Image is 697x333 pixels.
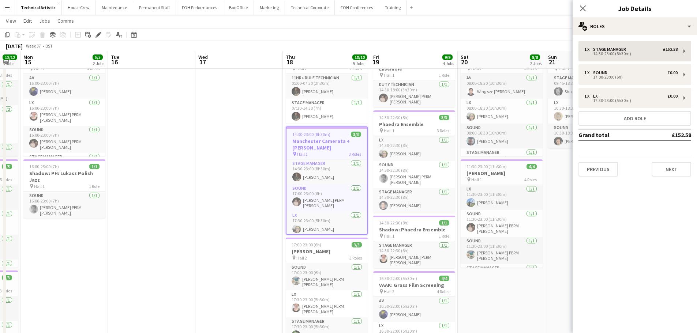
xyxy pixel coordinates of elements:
app-card-role: 11hr+ Rule Technician1/105:00-07:30 (2h30m)[PERSON_NAME] [286,74,368,99]
span: 17 [197,58,208,66]
span: Fri [373,54,379,60]
app-card-role: LX1/111:30-23:00 (11h30m)[PERSON_NAME] [461,185,543,210]
h3: Job Details [573,4,697,13]
app-card-role: AV1/116:00-23:00 (7h)[PERSON_NAME] [23,74,105,99]
span: Sat [461,54,469,60]
span: Hall 2 [384,289,394,294]
app-card-role: AV1/116:30-22:00 (5h30m)[PERSON_NAME] [373,297,455,322]
a: Comms [55,16,77,26]
span: Thu [286,54,295,60]
div: 1 x [584,94,593,99]
h3: Manchester Camerata + [PERSON_NAME] [286,138,367,151]
h3: Phaedra Ensemble [373,121,455,128]
div: 3 Jobs [3,61,17,66]
app-card-role: LX1/114:30-22:30 (8h)[PERSON_NAME] [373,136,455,161]
span: 16:30-22:00 (5h30m) [379,276,417,281]
span: 14:30-23:00 (8h30m) [292,132,330,137]
span: Hall 1 [384,128,394,133]
button: Technical Artistic [15,0,62,15]
app-card-role: LX1/117:30-23:00 (5h30m)[PERSON_NAME] PERM [PERSON_NAME] [286,290,368,317]
app-job-card: 14:30-18:00 (3h30m)1/1Duty Tech: Phaedra Ensemble Hall 11 RoleDuty Technician1/114:30-18:00 (3h30... [373,48,455,107]
h3: Shadow: PH: Lukasz Polish Jazz [23,170,105,183]
h3: VAAK: Grass Film Screening [373,282,455,288]
span: 5/5 [2,164,12,169]
span: Comms [57,18,74,24]
div: 1 x [584,47,593,52]
span: 3/3 [351,132,361,137]
div: 4 Jobs [443,61,454,66]
span: 3 Roles [349,255,362,261]
app-card-role: Stage Manager1/114:30-23:00 (8h30m)[PERSON_NAME] [286,159,367,184]
app-job-card: 11:30-23:00 (11h30m)4/4[PERSON_NAME] Hall 14 RolesLX1/111:30-23:00 (11h30m)[PERSON_NAME]Sound1/11... [461,159,543,268]
span: Hall 1 [34,183,45,189]
span: 3/3 [439,115,449,120]
a: Jobs [36,16,53,26]
app-card-role: LX1/110:30-18:30 (8h)[PERSON_NAME] [548,99,630,124]
td: Grand total [578,129,648,141]
span: 12/12 [3,54,17,60]
a: View [3,16,19,26]
span: Week 37 [24,43,42,49]
app-job-card: 05:00-14:30 (9h30m)2/2[PERSON_NAME] rehearsal Hall 22 Roles11hr+ Rule Technician1/105:00-07:30 (2... [286,48,368,124]
span: 4/4 [439,276,449,281]
span: Hall 1 [384,72,394,78]
button: Marketing [254,0,285,15]
app-job-card: 16:00-23:15 (7h15m)4/4PH: Lukasz Polish Jazz Hall 14 RolesAV1/116:00-23:00 (7h)[PERSON_NAME]LX1/1... [23,48,105,156]
div: Roles [573,18,697,35]
span: 14:30-22:30 (8h) [379,115,409,120]
button: FOH Conferences [335,0,379,15]
span: 8/8 [530,54,540,60]
span: 20 [460,58,469,66]
button: Maintenance [96,0,133,15]
app-card-role: Stage Manager1/107:30-14:30 (7h)[PERSON_NAME] [286,99,368,124]
span: 14:30-22:30 (8h) [379,220,409,226]
app-card-role: Sound1/108:00-18:30 (10h30m)[PERSON_NAME] [461,124,543,148]
span: 5/5 [93,54,103,60]
span: Edit [23,18,32,24]
span: 4 Roles [437,289,449,294]
button: Training [379,0,407,15]
span: 15 [22,58,33,66]
h3: Shadow: Phaedra Ensemble [373,226,455,233]
span: 1 Role [439,233,449,239]
app-card-role: Sound1/111:30-23:00 (11h30m)[PERSON_NAME] PERM [PERSON_NAME] [461,210,543,237]
span: 1 Role [89,183,100,189]
span: 1/1 [89,164,100,169]
button: Technical Corporate [285,0,335,15]
div: Sound [593,70,610,75]
div: 2 Jobs [93,61,104,66]
div: 14:30-23:00 (8h30m) [584,52,678,56]
div: 17:00-23:00 (6h) [584,75,678,79]
span: 19 [372,58,379,66]
span: Hall 1 [471,177,482,182]
span: Tue [111,54,119,60]
span: 16:00-23:00 (7h) [29,164,59,169]
app-card-role: Sound1/117:00-23:00 (6h)[PERSON_NAME] PERM [PERSON_NAME] [286,263,368,290]
span: 18 [285,58,295,66]
h3: [PERSON_NAME] [286,248,368,255]
app-card-role: Duty Technician1/114:30-18:00 (3h30m)[PERSON_NAME] PERM [PERSON_NAME] [373,80,455,107]
div: 1 x [584,70,593,75]
div: £0.00 [667,70,678,75]
span: Wed [198,54,208,60]
app-card-role: Sound1/110:30-18:30 (8h)[PERSON_NAME] [548,124,630,148]
span: View [6,18,16,24]
div: LX [593,94,600,99]
span: 3/3 [2,275,12,280]
span: 4 Roles [524,177,537,182]
span: 21 [547,58,557,66]
span: 3/3 [352,242,362,247]
button: Add role [578,111,691,126]
span: Jobs [39,18,50,24]
div: £0.00 [667,94,678,99]
button: Box Office [223,0,254,15]
app-job-card: 14:30-22:30 (8h)3/3Phaedra Ensemble Hall 13 RolesLX1/114:30-22:30 (8h)[PERSON_NAME]Sound1/114:30-... [373,110,455,213]
span: 11:30-23:00 (11h30m) [466,164,507,169]
div: [DATE] [6,42,23,50]
span: Hall 2 [296,255,307,261]
td: £152.58 [648,129,691,141]
div: 14:30-22:30 (8h)1/1Shadow: Phaedra Ensemble Hall 11 RoleStage Manager1/114:30-22:30 (8h)[PERSON_N... [373,216,455,268]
